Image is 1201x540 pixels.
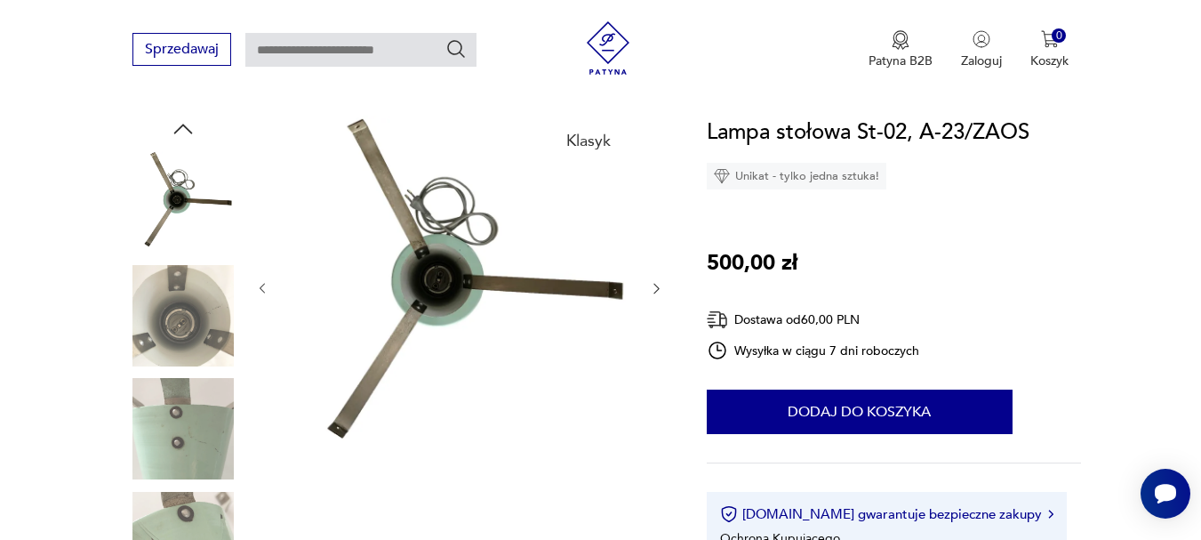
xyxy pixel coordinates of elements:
p: Patyna B2B [869,52,933,69]
img: Zdjęcie produktu Lampa stołowa St-02, A-23/ZAOS [132,151,234,253]
button: [DOMAIN_NAME] gwarantuje bezpieczne zakupy [720,505,1053,523]
img: Ikona dostawy [707,309,728,331]
a: Sprzedawaj [132,44,231,57]
img: Ikona medalu [892,30,909,50]
iframe: Smartsupp widget button [1141,469,1190,519]
p: 500,00 zł [707,246,797,280]
img: Zdjęcie produktu Lampa stołowa St-02, A-23/ZAOS [132,378,234,480]
img: Zdjęcie produktu Lampa stołowa St-02, A-23/ZAOS [132,265,234,367]
div: Wysyłka w ciągu 7 dni roboczych [707,340,920,361]
img: Ikonka użytkownika [973,30,990,48]
p: Koszyk [1030,52,1069,69]
button: Szukaj [445,38,467,60]
img: Ikona diamentu [714,168,730,184]
button: Zaloguj [961,30,1002,69]
img: Zdjęcie produktu Lampa stołowa St-02, A-23/ZAOS [287,116,630,459]
button: Patyna B2B [869,30,933,69]
p: Zaloguj [961,52,1002,69]
button: Dodaj do koszyka [707,390,1013,434]
div: Dostawa od 60,00 PLN [707,309,920,331]
button: 0Koszyk [1030,30,1069,69]
img: Ikona koszyka [1041,30,1059,48]
div: Klasyk [556,123,621,160]
button: Sprzedawaj [132,33,231,66]
img: Patyna - sklep z meblami i dekoracjami vintage [581,21,635,75]
div: 0 [1052,28,1067,44]
img: Ikona strzałki w prawo [1048,510,1053,519]
h1: Lampa stołowa St-02, A-23/ZAOS [707,116,1029,149]
div: Unikat - tylko jedna sztuka! [707,163,886,189]
a: Ikona medaluPatyna B2B [869,30,933,69]
img: Ikona certyfikatu [720,505,738,523]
